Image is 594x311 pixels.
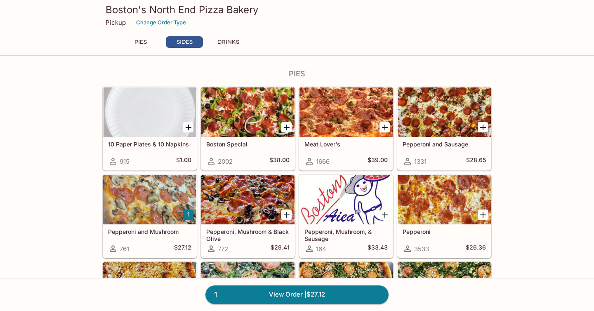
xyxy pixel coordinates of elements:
[106,19,126,26] p: Pickup
[271,244,290,254] h5: $29.41
[299,87,393,170] a: Meat Lover's1666$39.00
[304,141,388,148] h5: Meat Lover's
[106,3,488,16] h3: Boston's North End Pizza Bakery
[120,245,129,253] span: 761
[122,36,159,48] button: PIES
[201,87,295,170] a: Boston Special2002$38.00
[102,69,492,78] h4: PIES
[299,174,393,258] a: Pepperoni, Mushroom, & Sausage164$33.43
[103,87,196,137] div: 10 Paper Plates & 10 Napkins
[108,141,191,148] h5: 10 Paper Plates & 10 Napkins
[176,156,191,166] h5: $1.00
[304,228,388,242] h5: Pepperoni, Mushroom, & Sausage
[103,174,197,258] a: Pepperoni and Mushroom761$27.12
[206,141,290,148] h5: Boston Special
[281,122,292,132] button: Add Boston Special
[120,158,130,165] span: 915
[132,16,190,29] button: Change Order Type
[398,175,491,224] div: Pepperoni
[103,175,196,224] div: Pepperoni and Mushroom
[403,228,486,235] h5: Pepperoni
[201,174,295,258] a: Pepperoni, Mushroom & Black Olive772$29.41
[379,122,390,132] button: Add Meat Lover's
[174,244,191,254] h5: $27.12
[218,158,233,165] span: 2002
[108,228,191,235] h5: Pepperoni and Mushroom
[397,174,491,258] a: Pepperoni3533$26.36
[201,175,295,224] div: Pepperoni, Mushroom & Black Olive
[103,87,197,170] a: 10 Paper Plates & 10 Napkins915$1.00
[210,36,247,48] button: DRINKS
[398,87,491,137] div: Pepperoni and Sausage
[299,175,393,224] div: Pepperoni, Mushroom, & Sausage
[368,244,388,254] h5: $33.43
[209,289,222,301] span: 1
[218,245,228,253] span: 772
[183,122,193,132] button: Add 10 Paper Plates & 10 Napkins
[478,210,488,220] button: Add Pepperoni
[478,122,488,132] button: Add Pepperoni and Sausage
[316,158,330,165] span: 1666
[166,36,203,48] button: SIDES
[201,87,295,137] div: Boston Special
[379,210,390,220] button: Add Pepperoni, Mushroom, & Sausage
[281,210,292,220] button: Add Pepperoni, Mushroom & Black Olive
[414,245,429,253] span: 3533
[316,245,326,253] span: 164
[414,158,427,165] span: 1331
[368,156,388,166] h5: $39.00
[183,210,193,220] button: Add Pepperoni and Mushroom
[466,244,486,254] h5: $26.36
[206,228,290,242] h5: Pepperoni, Mushroom & Black Olive
[269,156,290,166] h5: $38.00
[403,141,486,148] h5: Pepperoni and Sausage
[299,87,393,137] div: Meat Lover's
[205,285,389,304] a: 1View Order |$27.12
[397,87,491,170] a: Pepperoni and Sausage1331$28.65
[466,156,486,166] h5: $28.65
